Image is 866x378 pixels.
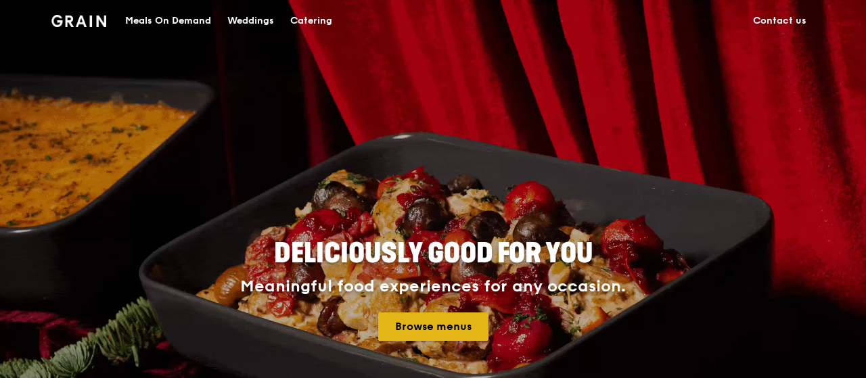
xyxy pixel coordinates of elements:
div: Meals On Demand [125,1,211,41]
a: Contact us [745,1,815,41]
div: Meaningful food experiences for any occasion. [189,277,677,296]
a: Weddings [219,1,282,41]
a: Catering [282,1,340,41]
div: Weddings [227,1,274,41]
img: Grain [51,15,106,27]
div: Catering [290,1,332,41]
a: Browse menus [378,312,488,341]
span: Deliciously good for you [274,237,593,270]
